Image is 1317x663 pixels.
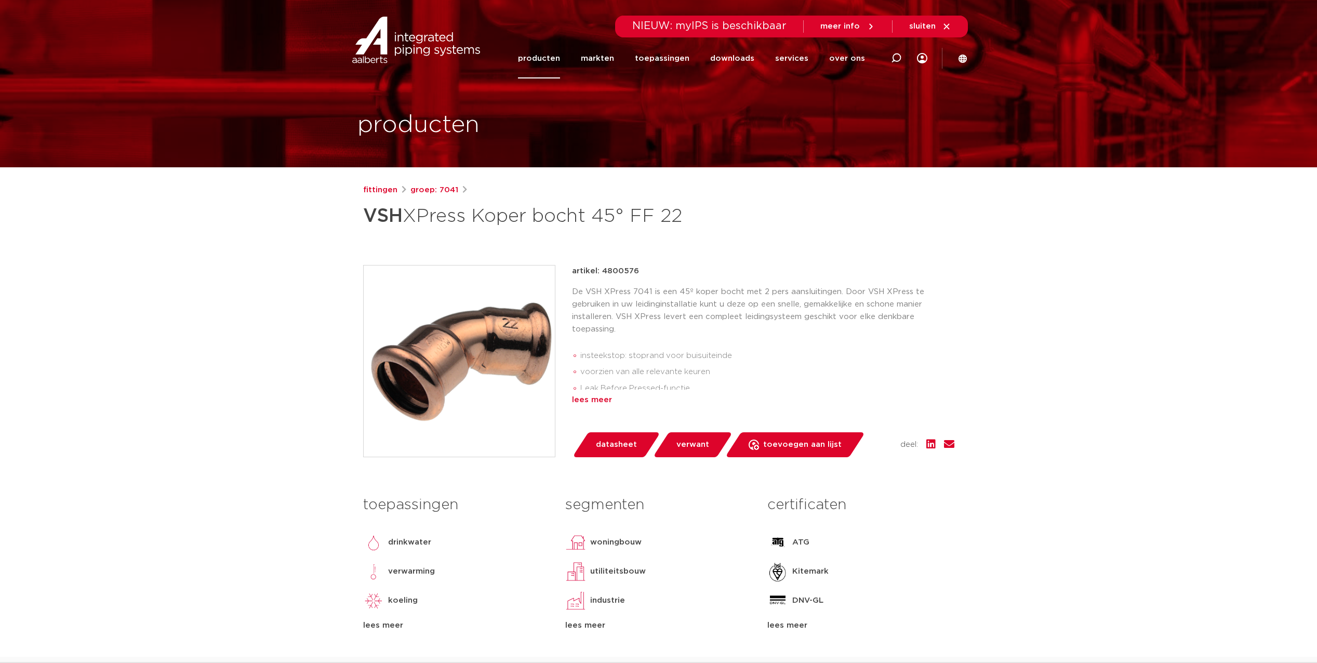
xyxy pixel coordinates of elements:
div: lees meer [565,619,752,632]
div: lees meer [572,394,954,406]
a: verwant [653,432,733,457]
p: utiliteitsbouw [590,565,646,578]
a: markten [581,38,614,78]
div: lees meer [767,619,954,632]
img: verwarming [363,561,384,582]
p: woningbouw [590,536,642,549]
nav: Menu [518,38,865,78]
div: lees meer [363,619,550,632]
p: koeling [388,594,418,607]
p: DNV-GL [792,594,823,607]
p: verwarming [388,565,435,578]
img: woningbouw [565,532,586,553]
img: utiliteitsbouw [565,561,586,582]
span: datasheet [596,436,637,453]
img: ATG [767,532,788,553]
img: drinkwater [363,532,384,553]
a: services [775,38,808,78]
img: Kitemark [767,561,788,582]
a: fittingen [363,184,397,196]
li: insteekstop: stoprand voor buisuiteinde [580,348,954,364]
a: downloads [710,38,754,78]
span: sluiten [909,22,936,30]
p: industrie [590,594,625,607]
img: industrie [565,590,586,611]
p: De VSH XPress 7041 is een 45º koper bocht met 2 pers aansluitingen. Door VSH XPress te gebruiken ... [572,286,954,336]
h1: XPress Koper bocht 45° FF 22 [363,201,753,232]
h1: producten [357,109,480,142]
h3: toepassingen [363,495,550,515]
span: verwant [676,436,709,453]
a: sluiten [909,22,951,31]
a: over ons [829,38,865,78]
a: datasheet [572,432,660,457]
p: drinkwater [388,536,431,549]
h3: certificaten [767,495,954,515]
span: meer info [820,22,860,30]
p: ATG [792,536,809,549]
li: Leak Before Pressed-functie [580,380,954,397]
a: toepassingen [635,38,689,78]
li: voorzien van alle relevante keuren [580,364,954,380]
span: NIEUW: myIPS is beschikbaar [632,21,787,31]
span: toevoegen aan lijst [763,436,842,453]
a: producten [518,38,560,78]
img: DNV-GL [767,590,788,611]
h3: segmenten [565,495,752,515]
a: meer info [820,22,875,31]
strong: VSH [363,207,403,226]
span: deel: [900,439,918,451]
p: artikel: 4800576 [572,265,639,277]
p: Kitemark [792,565,829,578]
a: groep: 7041 [410,184,458,196]
img: Product Image for VSH XPress Koper bocht 45° FF 22 [364,266,555,457]
img: koeling [363,590,384,611]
